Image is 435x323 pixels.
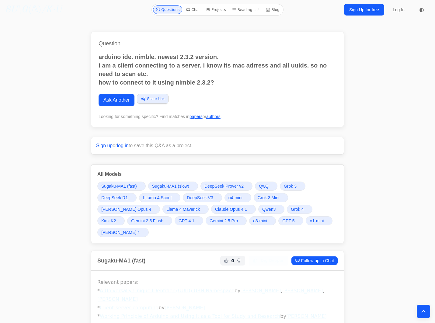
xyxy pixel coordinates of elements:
[153,5,182,14] a: Questions
[165,305,205,311] a: [PERSON_NAME]
[231,258,234,264] span: 0
[183,193,222,202] a: DeepSeek V3
[117,143,129,148] a: log in
[97,256,145,265] h2: Sugaku-MA1 (fast)
[101,229,140,235] span: [PERSON_NAME] 4
[230,5,263,14] a: Reading List
[100,288,235,293] a: A Universally Unique IDentifier (UUID) URN Namespace
[127,216,172,225] a: Gemini 2.5 Flash
[278,216,303,225] a: GPT 5
[41,5,62,14] i: /K·U
[259,183,269,189] span: QwQ
[310,218,324,224] span: o1-mini
[97,216,125,225] a: Kimi K2
[215,206,247,212] span: Claude Opus 4.1
[187,195,213,201] span: DeepSeek V3
[419,7,424,12] span: ◐
[190,114,203,119] a: papers
[416,4,428,16] button: ◐
[99,113,336,120] div: Looking for something specific? Find matches in or .
[131,218,163,224] span: Gemini 2.5 Flash
[97,193,137,202] a: DeepSeek R1
[206,114,221,119] a: authors
[291,256,338,265] a: Follow up in Chat
[97,278,338,321] p: Relevant papers: * by , , * by * by
[206,216,247,225] a: Gemini 2.5 Pro
[282,288,323,293] a: [PERSON_NAME]
[389,4,408,15] a: Log In
[99,61,336,87] p: i am a client connecting to a server. i know its mac adrress and all uuids. so no need to scan et...
[148,182,198,191] a: Sugaku-MA1 (slow)
[5,5,28,14] i: SU\G
[417,305,430,318] button: Back to top
[147,96,164,102] span: Share Link
[291,206,304,212] span: Grok 4
[255,182,277,191] a: QwQ
[258,195,280,201] span: Grok 3 Mini
[152,183,189,189] span: Sugaku-MA1 (slow)
[143,195,172,201] span: LLama 4 Scout
[240,288,281,293] a: [PERSON_NAME]
[183,5,202,14] a: Chat
[97,171,338,178] h3: All Models
[286,313,327,319] a: [PERSON_NAME]
[179,218,194,224] span: GPT 4.1
[228,195,242,201] span: o4-mini
[99,53,336,61] p: arduino ide. nimble. newest 2.3.2 version.
[99,94,134,106] a: Ask Another
[282,218,294,224] span: GPT 5
[101,195,128,201] span: DeepSeek R1
[287,205,312,214] a: Grok 4
[175,216,203,225] a: GPT 4.1
[223,257,230,264] button: Helpful
[101,183,137,189] span: Sugaku-MA1 (fast)
[284,183,297,189] span: Grok 3
[249,216,276,225] a: o3-mini
[97,205,160,214] a: [PERSON_NAME] Opus 4
[97,296,138,302] a: [PERSON_NAME]
[101,218,116,224] span: Kimi K2
[262,206,276,212] span: Qwen3
[101,206,151,212] span: [PERSON_NAME] Opus 4
[254,193,288,202] a: Grok 3 Mini
[204,5,228,14] a: Projects
[100,313,280,319] a: Working Principle of Arduino and Using it as a Tool for Study and Research
[224,193,251,202] a: o4-mini
[263,5,282,14] a: Blog
[253,218,267,224] span: o3-mini
[280,182,305,191] a: Grok 3
[166,206,200,212] span: Llama 4 Maverick
[96,143,113,148] a: Sign up
[100,305,158,311] a: Client-server computing
[97,182,146,191] a: Sugaku-MA1 (fast)
[235,257,243,264] button: Not Helpful
[210,218,238,224] span: Gemini 2.5 Pro
[200,182,252,191] a: DeepSeek Prover v2
[99,39,336,48] h1: Question
[97,228,149,237] a: [PERSON_NAME] 4
[162,205,209,214] a: Llama 4 Maverick
[204,183,244,189] span: DeepSeek Prover v2
[139,193,180,202] a: LLama 4 Scout
[306,216,332,225] a: o1-mini
[344,4,384,16] a: Sign Up for free
[211,205,256,214] a: Claude Opus 4.1
[258,205,284,214] a: Qwen3
[5,4,62,15] a: SU\G(𝔸)/K·U
[96,142,339,149] p: or to save this Q&A as a project.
